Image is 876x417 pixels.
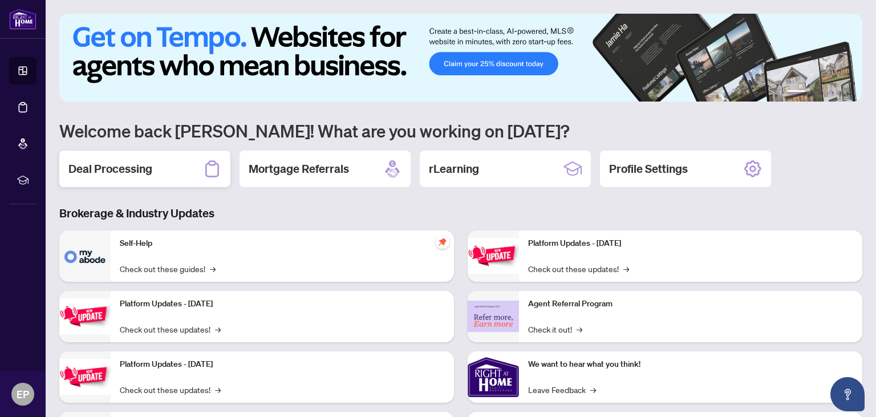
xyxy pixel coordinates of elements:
[609,161,688,177] h2: Profile Settings
[9,9,36,30] img: logo
[590,383,596,396] span: →
[429,161,479,177] h2: rLearning
[215,323,221,335] span: →
[120,298,445,310] p: Platform Updates - [DATE]
[819,90,824,95] button: 3
[210,262,216,275] span: →
[120,383,221,396] a: Check out these updates!→
[68,161,152,177] h2: Deal Processing
[120,237,445,250] p: Self-Help
[846,90,851,95] button: 6
[59,14,862,102] img: Slide 0
[59,230,111,282] img: Self-Help
[468,238,519,274] img: Platform Updates - June 23, 2025
[120,262,216,275] a: Check out these guides!→
[120,323,221,335] a: Check out these updates!→
[215,383,221,396] span: →
[837,90,842,95] button: 5
[528,358,853,371] p: We want to hear what you think!
[59,205,862,221] h3: Brokerage & Industry Updates
[577,323,582,335] span: →
[528,237,853,250] p: Platform Updates - [DATE]
[810,90,814,95] button: 2
[120,358,445,371] p: Platform Updates - [DATE]
[787,90,805,95] button: 1
[17,386,29,402] span: EP
[59,359,111,395] img: Platform Updates - July 21, 2025
[249,161,349,177] h2: Mortgage Referrals
[828,90,833,95] button: 4
[59,120,862,141] h1: Welcome back [PERSON_NAME]! What are you working on [DATE]?
[468,301,519,332] img: Agent Referral Program
[623,262,629,275] span: →
[830,377,865,411] button: Open asap
[528,383,596,396] a: Leave Feedback→
[468,351,519,403] img: We want to hear what you think!
[528,262,629,275] a: Check out these updates!→
[436,235,449,249] span: pushpin
[528,298,853,310] p: Agent Referral Program
[59,298,111,334] img: Platform Updates - September 16, 2025
[528,323,582,335] a: Check it out!→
